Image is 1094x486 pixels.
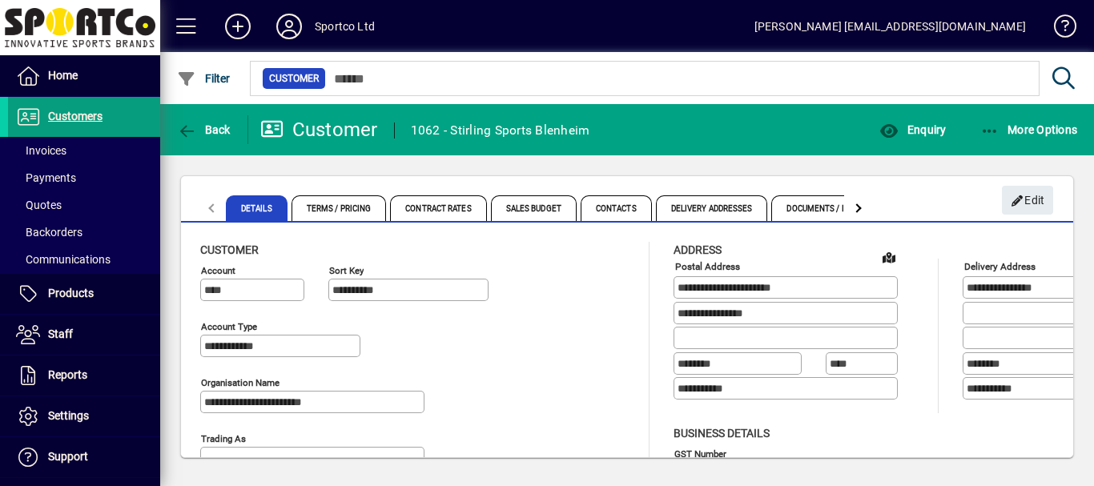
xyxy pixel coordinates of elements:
span: Terms / Pricing [292,195,387,221]
span: Support [48,450,88,463]
button: Edit [1002,186,1053,215]
span: Backorders [16,226,82,239]
mat-label: GST Number [674,448,726,459]
a: Support [8,437,160,477]
span: Customer [200,243,259,256]
span: Customers [48,110,103,123]
a: Products [8,274,160,314]
div: Customer [260,117,378,143]
a: Payments [8,164,160,191]
app-page-header-button: Back [160,115,248,144]
span: Address [674,243,722,256]
a: Invoices [8,137,160,164]
button: More Options [976,115,1082,144]
div: Sportco Ltd [315,14,375,39]
span: Details [226,195,288,221]
div: 1062 - Stirling Sports Blenheim [411,118,590,143]
span: Contract Rates [390,195,486,221]
mat-label: Organisation name [201,377,280,388]
a: View on map [876,244,902,270]
span: Business details [674,427,770,440]
a: Knowledge Base [1042,3,1074,55]
span: Payments [16,171,76,184]
a: Staff [8,315,160,355]
span: Filter [177,72,231,85]
mat-label: Sort key [329,265,364,276]
span: Quotes [16,199,62,211]
span: More Options [980,123,1078,136]
span: Products [48,287,94,299]
a: Communications [8,246,160,273]
span: Delivery Addresses [656,195,768,221]
a: Reports [8,355,160,396]
a: Settings [8,396,160,436]
mat-label: Account Type [201,321,257,332]
span: Customer [269,70,319,86]
a: Home [8,56,160,96]
span: Edit [1011,187,1045,214]
a: Quotes [8,191,160,219]
span: Contacts [581,195,652,221]
span: Back [177,123,231,136]
mat-label: Trading as [201,433,246,444]
button: Back [173,115,235,144]
span: Communications [16,253,111,266]
button: Filter [173,64,235,93]
span: Reports [48,368,87,381]
span: Invoices [16,144,66,157]
span: Home [48,69,78,82]
button: Enquiry [875,115,950,144]
button: Add [212,12,263,41]
mat-label: Account [201,265,235,276]
span: Sales Budget [491,195,577,221]
span: Staff [48,327,73,340]
div: [PERSON_NAME] [EMAIL_ADDRESS][DOMAIN_NAME] [754,14,1026,39]
span: Settings [48,409,89,422]
span: Documents / Images [771,195,887,221]
span: Enquiry [879,123,946,136]
button: Profile [263,12,315,41]
a: Backorders [8,219,160,246]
